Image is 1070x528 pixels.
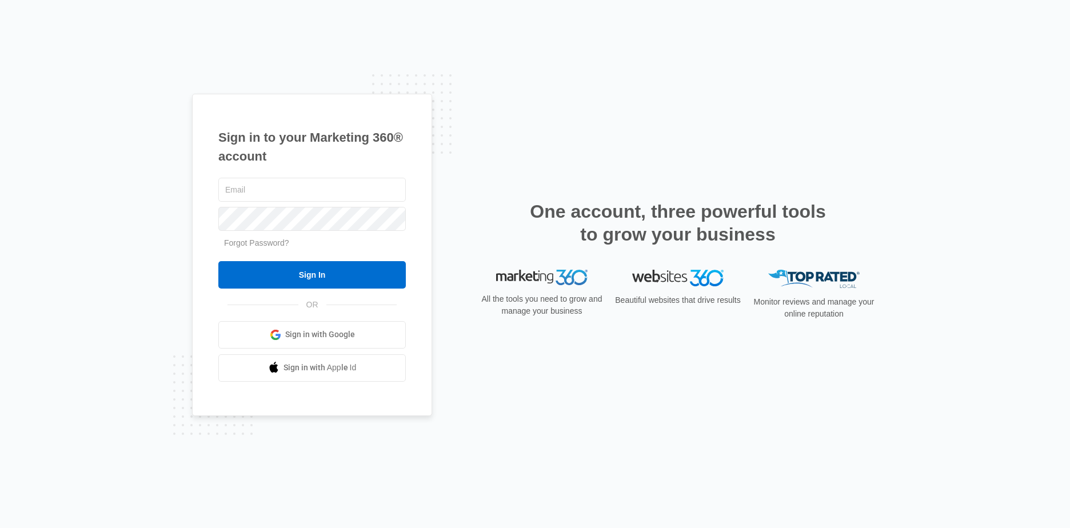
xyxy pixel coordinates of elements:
p: Monitor reviews and manage your online reputation [750,296,878,320]
a: Sign in with Apple Id [218,354,406,382]
img: Websites 360 [632,270,724,286]
span: Sign in with Google [285,329,355,341]
p: All the tools you need to grow and manage your business [478,293,606,317]
a: Sign in with Google [218,321,406,349]
p: Beautiful websites that drive results [614,294,742,306]
span: OR [298,299,326,311]
img: Top Rated Local [768,270,860,289]
h1: Sign in to your Marketing 360® account [218,128,406,166]
h2: One account, three powerful tools to grow your business [526,200,829,246]
img: Marketing 360 [496,270,588,286]
span: Sign in with Apple Id [284,362,357,374]
a: Forgot Password? [224,238,289,247]
input: Email [218,178,406,202]
input: Sign In [218,261,406,289]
